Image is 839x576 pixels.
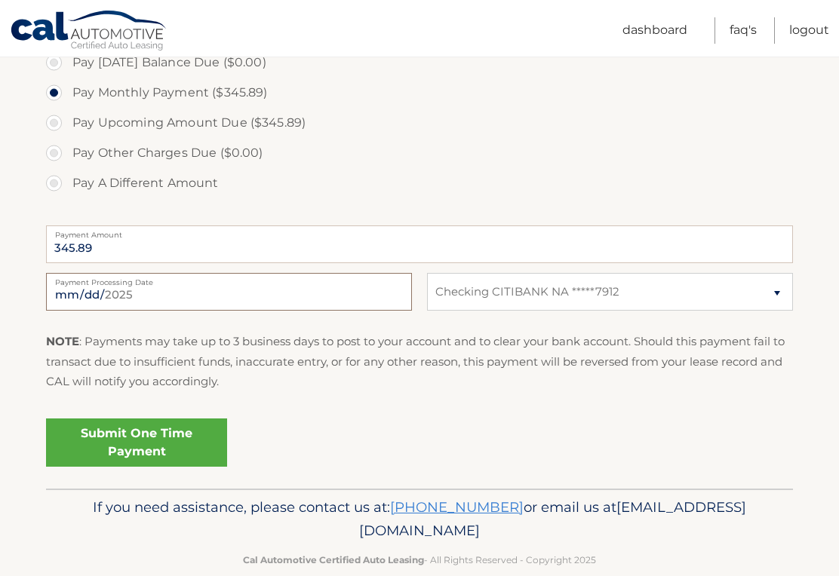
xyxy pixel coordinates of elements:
[56,552,783,568] p: - All Rights Reserved - Copyright 2025
[243,554,424,565] strong: Cal Automotive Certified Auto Leasing
[789,17,829,44] a: Logout
[46,332,793,391] p: : Payments may take up to 3 business days to post to your account and to clear your bank account....
[10,10,168,54] a: Cal Automotive
[46,47,793,78] label: Pay [DATE] Balance Due ($0.00)
[46,78,793,108] label: Pay Monthly Payment ($345.89)
[56,495,783,544] p: If you need assistance, please contact us at: or email us at
[46,273,412,311] input: Payment Date
[390,498,524,516] a: [PHONE_NUMBER]
[46,225,793,237] label: Payment Amount
[46,418,227,467] a: Submit One Time Payment
[46,273,412,285] label: Payment Processing Date
[46,334,79,348] strong: NOTE
[730,17,757,44] a: FAQ's
[46,108,793,138] label: Pay Upcoming Amount Due ($345.89)
[46,168,793,198] label: Pay A Different Amount
[622,17,687,44] a: Dashboard
[46,225,793,263] input: Payment Amount
[46,138,793,168] label: Pay Other Charges Due ($0.00)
